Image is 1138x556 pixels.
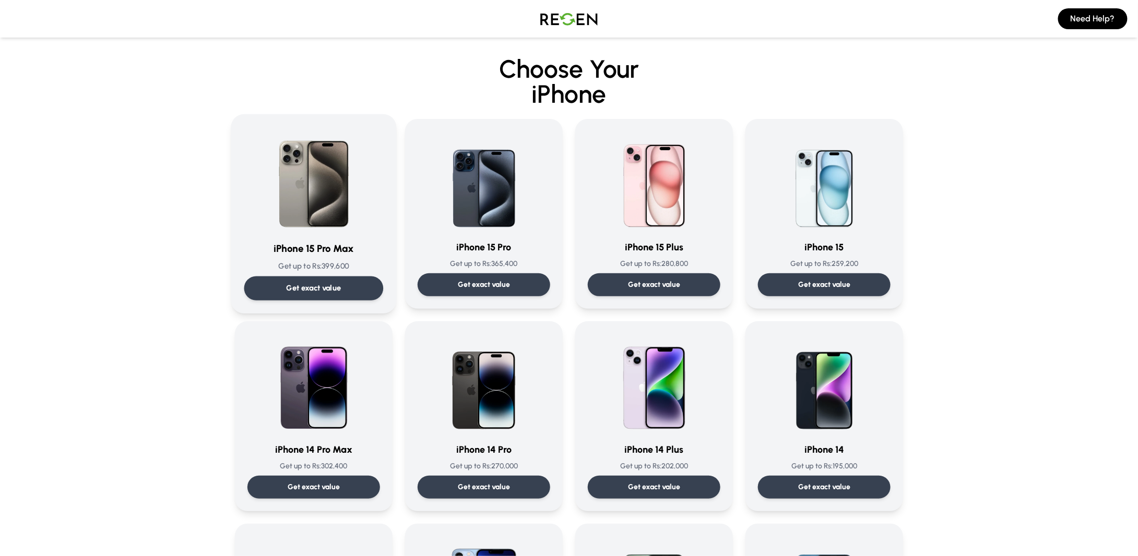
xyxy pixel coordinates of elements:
[264,334,364,434] img: iPhone 14 Pro Max
[247,461,380,472] p: Get up to Rs: 302,400
[247,442,380,457] h3: iPhone 14 Pro Max
[604,334,704,434] img: iPhone 14 Plus
[588,240,720,255] h3: iPhone 15 Plus
[418,442,550,457] h3: iPhone 14 Pro
[588,259,720,269] p: Get up to Rs: 280,800
[588,461,720,472] p: Get up to Rs: 202,000
[758,461,891,472] p: Get up to Rs: 195,000
[532,4,606,33] img: Logo
[774,131,874,232] img: iPhone 15
[418,240,550,255] h3: iPhone 15 Pro
[774,334,874,434] img: iPhone 14
[288,482,340,492] p: Get exact value
[628,482,680,492] p: Get exact value
[458,482,510,492] p: Get exact value
[261,127,366,233] img: iPhone 15 Pro Max
[588,442,720,457] h3: iPhone 14 Plus
[458,280,510,290] p: Get exact value
[798,482,850,492] p: Get exact value
[628,280,680,290] p: Get exact value
[434,334,534,434] img: iPhone 14 Pro
[604,131,704,232] img: iPhone 15 Plus
[244,261,384,272] p: Get up to Rs: 399,600
[758,259,891,269] p: Get up to Rs: 259,200
[179,81,959,106] span: iPhone
[1058,8,1128,29] button: Need Help?
[418,461,550,472] p: Get up to Rs: 270,000
[434,131,534,232] img: iPhone 15 Pro
[798,280,850,290] p: Get exact value
[244,241,384,257] h3: iPhone 15 Pro Max
[499,54,639,84] span: Choose Your
[418,259,550,269] p: Get up to Rs: 365,400
[758,442,891,457] h3: iPhone 14
[287,283,341,294] p: Get exact value
[758,240,891,255] h3: iPhone 15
